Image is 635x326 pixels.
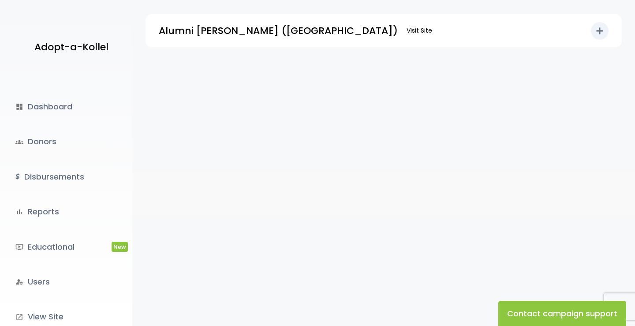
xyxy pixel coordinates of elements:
button: add [591,22,609,40]
i: $ [15,171,20,184]
i: launch [15,313,23,321]
a: Visit Site [402,22,437,39]
button: Contact campaign support [498,301,626,326]
a: manage_accountsUsers [9,270,120,294]
a: ondemand_videoEducationalNew [9,235,120,259]
p: Alumni [PERSON_NAME] ([GEOGRAPHIC_DATA]) [159,22,398,40]
span: New [112,242,128,252]
a: groupsDonors [9,130,120,154]
i: ondemand_video [15,243,23,251]
p: Adopt-a-Kollel [34,38,108,56]
a: dashboardDashboard [9,95,120,119]
i: dashboard [15,103,23,111]
a: Adopt-a-Kollel [30,26,108,68]
a: bar_chartReports [9,200,120,224]
i: bar_chart [15,208,23,216]
i: add [594,26,605,36]
i: manage_accounts [15,278,23,286]
span: groups [15,138,23,146]
a: $Disbursements [9,165,120,189]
